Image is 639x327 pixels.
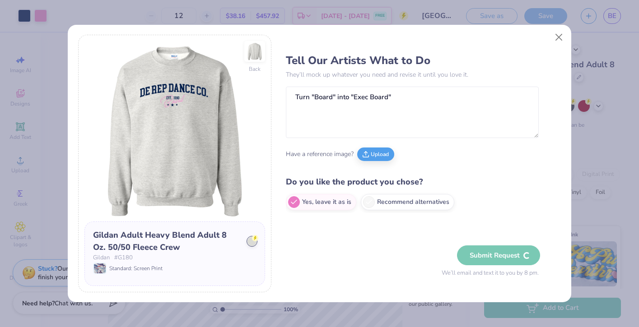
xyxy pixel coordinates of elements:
[94,263,106,273] img: Standard: Screen Print
[249,65,261,73] div: Back
[84,41,265,221] img: Front
[109,264,163,272] span: Standard: Screen Print
[286,87,539,138] textarea: Turn "Board" into "Exec Board"
[286,194,356,210] label: Yes, leave it as is
[114,253,133,263] span: # G180
[361,194,454,210] label: Recommend alternatives
[93,229,240,253] div: Gildan Adult Heavy Blend Adult 8 Oz. 50/50 Fleece Crew
[286,54,539,67] h3: Tell Our Artists What to Do
[357,147,394,161] button: Upload
[286,149,354,159] span: Have a reference image?
[286,70,539,79] p: They’ll mock up whatever you need and revise it until you love it.
[246,42,264,60] img: Back
[93,253,110,263] span: Gildan
[442,269,539,278] span: We’ll email and text it to you by 8 pm.
[550,28,568,46] button: Close
[286,175,539,189] h4: Do you like the product you chose?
